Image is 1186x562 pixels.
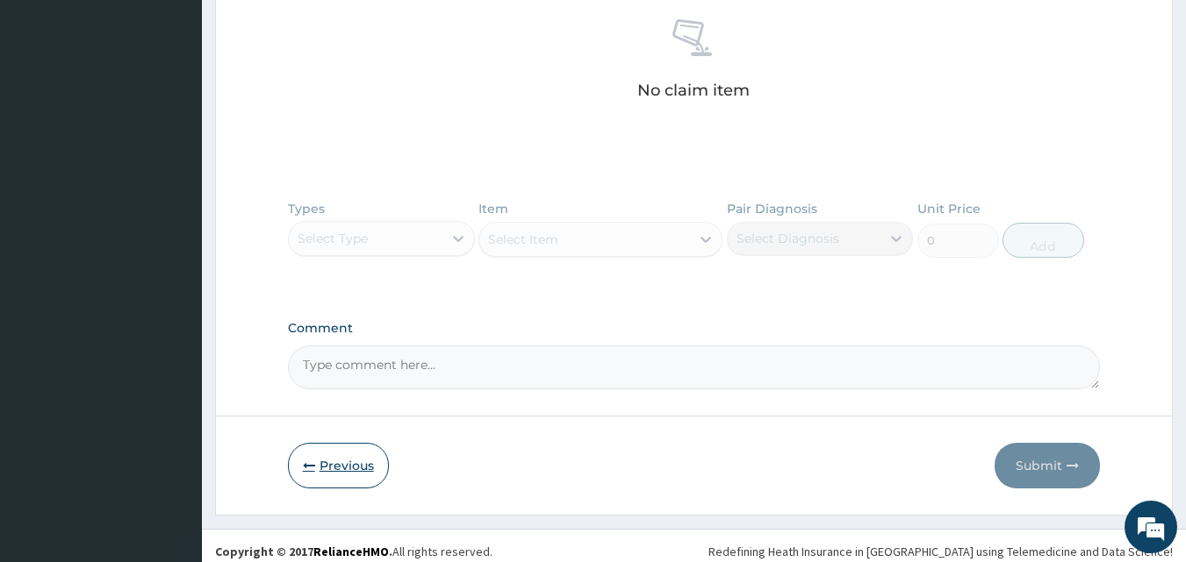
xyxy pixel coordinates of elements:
[102,169,242,346] span: We're online!
[215,544,392,559] strong: Copyright © 2017 .
[708,543,1173,560] div: Redefining Heath Insurance in [GEOGRAPHIC_DATA] using Telemedicine and Data Science!
[288,321,1101,336] label: Comment
[637,82,750,99] p: No claim item
[32,88,71,132] img: d_794563401_company_1708531726252_794563401
[9,375,334,437] textarea: Type your message and hit 'Enter'
[288,9,330,51] div: Minimize live chat window
[288,443,389,488] button: Previous
[313,544,389,559] a: RelianceHMO
[91,98,295,121] div: Chat with us now
[995,443,1100,488] button: Submit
